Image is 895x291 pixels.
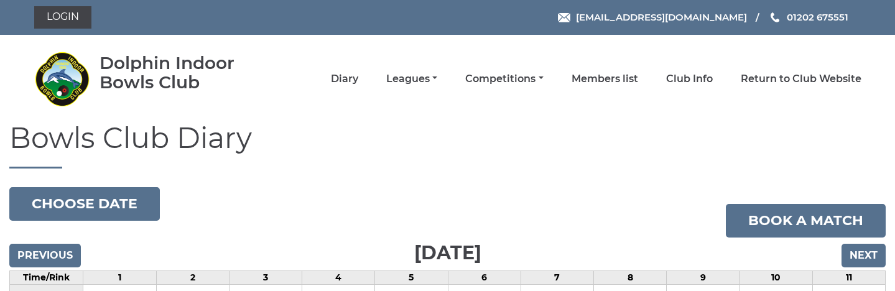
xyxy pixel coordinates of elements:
a: Phone us 01202 675551 [769,10,848,24]
td: 7 [521,270,593,284]
a: Competitions [465,72,543,86]
td: 1 [83,270,156,284]
a: Login [34,6,91,29]
a: Diary [331,72,358,86]
td: 3 [229,270,302,284]
img: Phone us [771,12,779,22]
input: Previous [9,244,81,267]
td: 6 [448,270,521,284]
td: 4 [302,270,375,284]
td: 8 [594,270,667,284]
td: 11 [812,270,885,284]
div: Dolphin Indoor Bowls Club [100,53,271,92]
a: Leagues [386,72,437,86]
td: Time/Rink [10,270,83,284]
a: Members list [572,72,638,86]
span: [EMAIL_ADDRESS][DOMAIN_NAME] [576,11,747,23]
img: Email [558,13,570,22]
td: 5 [375,270,448,284]
input: Next [842,244,886,267]
a: Book a match [726,204,886,238]
a: Return to Club Website [741,72,861,86]
h1: Bowls Club Diary [9,122,886,169]
button: Choose date [9,187,160,221]
td: 10 [740,270,812,284]
a: Email [EMAIL_ADDRESS][DOMAIN_NAME] [558,10,747,24]
img: Dolphin Indoor Bowls Club [34,51,90,107]
a: Club Info [666,72,713,86]
td: 9 [667,270,740,284]
td: 2 [156,270,229,284]
span: 01202 675551 [787,11,848,23]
